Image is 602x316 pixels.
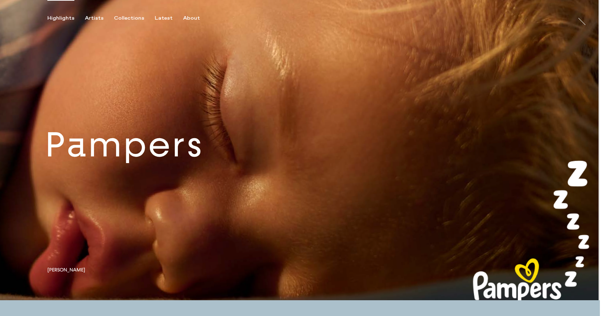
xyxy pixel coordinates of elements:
button: Highlights [47,15,85,21]
div: Artists [85,15,103,21]
button: Collections [114,15,155,21]
button: Artists [85,15,114,21]
div: Collections [114,15,144,21]
button: About [183,15,210,21]
div: Latest [155,15,173,21]
div: Highlights [47,15,74,21]
button: Latest [155,15,183,21]
div: About [183,15,200,21]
